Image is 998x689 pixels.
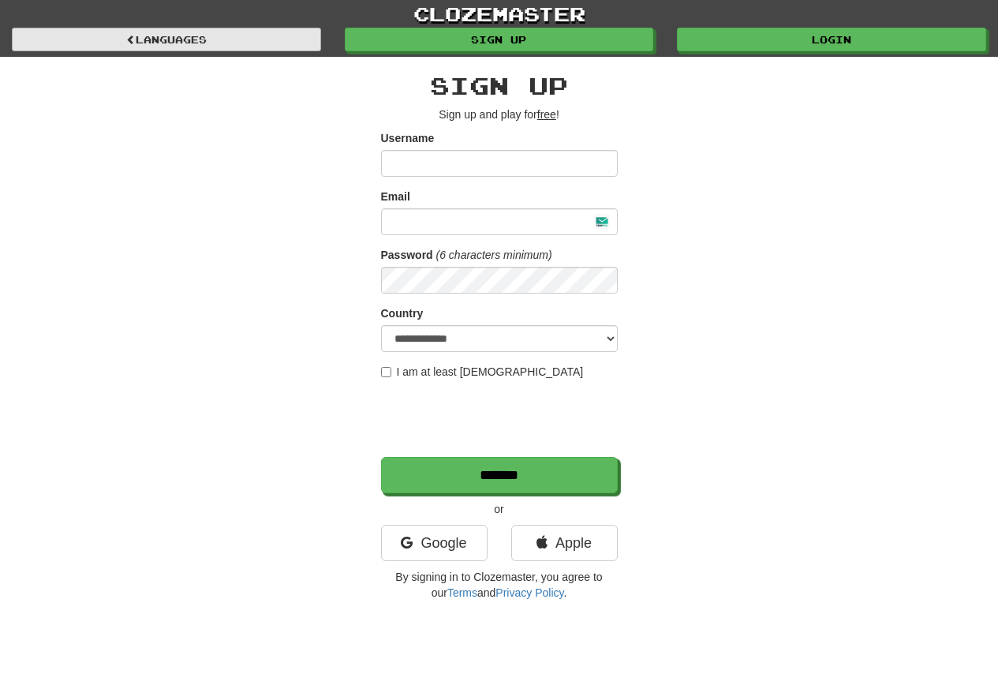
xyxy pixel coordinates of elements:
label: Password [381,247,433,263]
a: Google [381,525,488,561]
label: I am at least [DEMOGRAPHIC_DATA] [381,364,584,380]
a: Apple [511,525,618,561]
u: free [537,108,556,121]
p: or [381,501,618,517]
label: Username [381,130,435,146]
em: (6 characters minimum) [436,249,552,261]
input: I am at least [DEMOGRAPHIC_DATA] [381,367,391,377]
a: Languages [12,28,321,51]
a: Terms [447,586,477,599]
a: Privacy Policy [495,586,563,599]
p: By signing in to Clozemaster, you agree to our and . [381,569,618,601]
iframe: reCAPTCHA [381,388,621,449]
h2: Sign up [381,73,618,99]
label: Email [381,189,410,204]
a: Login [677,28,986,51]
label: Country [381,305,424,321]
p: Sign up and play for ! [381,107,618,122]
a: Sign up [345,28,654,51]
